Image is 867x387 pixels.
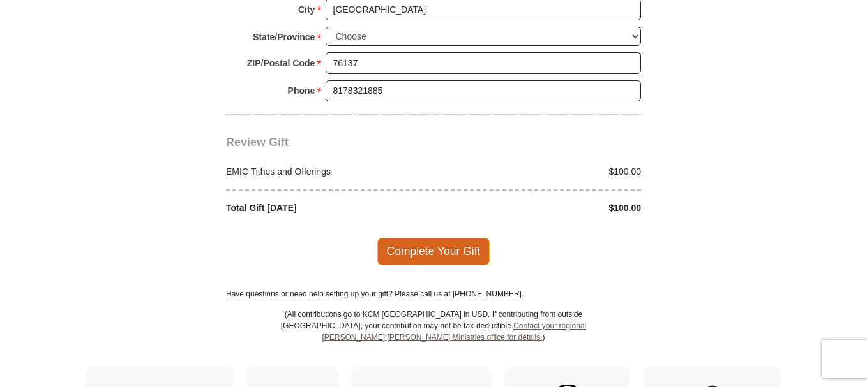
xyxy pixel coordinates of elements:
span: Review Gift [226,136,289,149]
p: Have questions or need help setting up your gift? Please call us at [PHONE_NUMBER]. [226,288,641,300]
div: Total Gift [DATE] [220,201,434,215]
strong: State/Province [253,28,315,46]
div: $100.00 [433,165,648,179]
span: Complete Your Gift [377,238,490,265]
strong: City [298,1,315,18]
p: (All contributions go to KCM [GEOGRAPHIC_DATA] in USD. If contributing from outside [GEOGRAPHIC_D... [280,309,587,366]
div: EMIC Tithes and Offerings [220,165,434,179]
strong: ZIP/Postal Code [247,54,315,72]
a: Contact your regional [PERSON_NAME] [PERSON_NAME] Ministries office for details. [322,321,586,342]
strong: Phone [288,82,315,99]
div: $100.00 [433,201,648,215]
